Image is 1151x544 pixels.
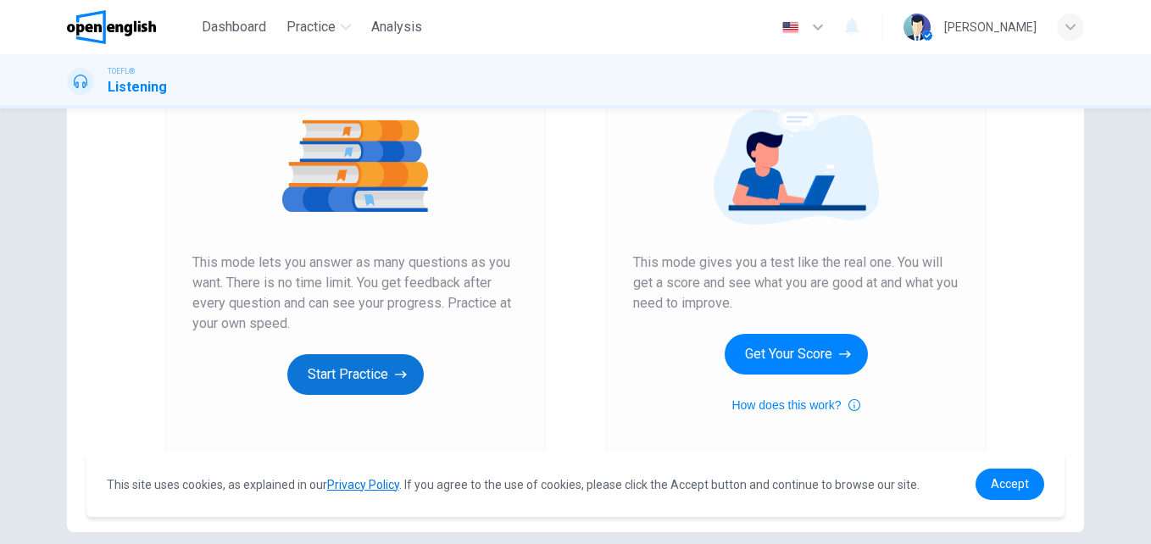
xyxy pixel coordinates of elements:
span: Analysis [371,17,422,37]
button: Practice [280,12,358,42]
button: How does this work? [731,395,859,415]
div: [PERSON_NAME] [944,17,1037,37]
span: Practice [286,17,336,37]
span: Dashboard [202,17,266,37]
span: Accept [991,477,1029,491]
img: Profile picture [904,14,931,41]
a: OpenEnglish logo [67,10,195,44]
span: TOEFL® [108,65,135,77]
button: Analysis [364,12,429,42]
button: Dashboard [195,12,273,42]
span: This site uses cookies, as explained in our . If you agree to the use of cookies, please click th... [107,478,920,491]
span: This mode gives you a test like the real one. You will get a score and see what you are good at a... [633,253,959,314]
img: OpenEnglish logo [67,10,156,44]
button: Get Your Score [725,334,868,375]
img: en [780,21,801,34]
div: cookieconsent [86,452,1065,517]
h1: Listening [108,77,167,97]
a: dismiss cookie message [976,469,1044,500]
a: Privacy Policy [327,478,399,491]
button: Start Practice [287,354,424,395]
span: This mode lets you answer as many questions as you want. There is no time limit. You get feedback... [192,253,518,334]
